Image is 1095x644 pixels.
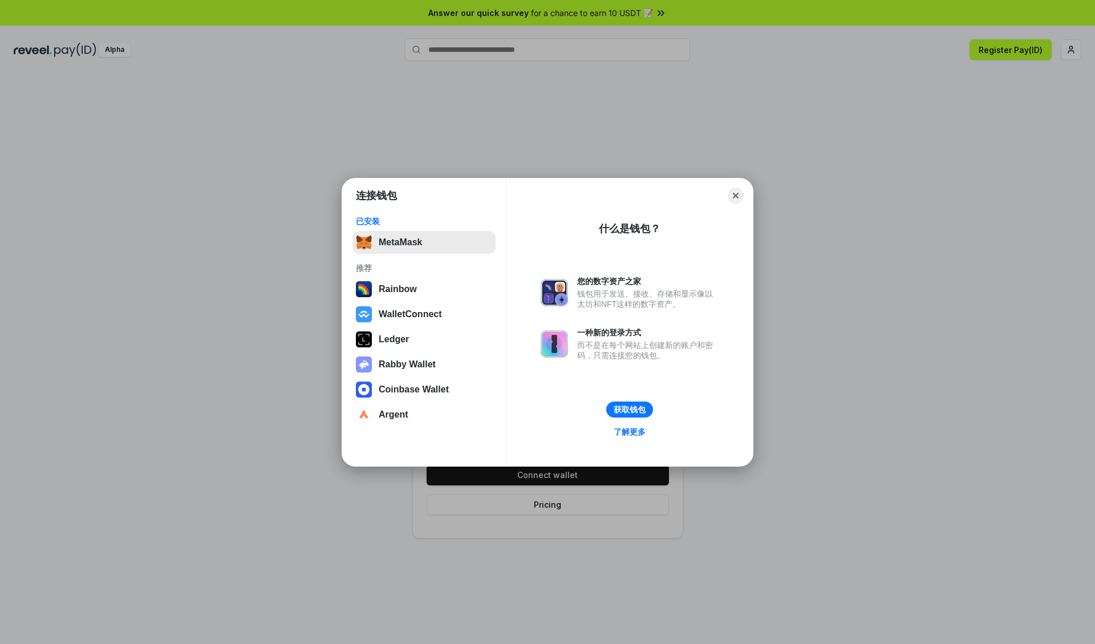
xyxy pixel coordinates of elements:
[352,278,496,301] button: Rainbow
[541,279,568,306] img: svg+xml,%3Csvg%20xmlns%3D%22http%3A%2F%2Fwww.w3.org%2F2000%2Fsvg%22%20fill%3D%22none%22%20viewBox...
[379,284,417,294] div: Rainbow
[577,340,719,361] div: 而不是在每个网站上创建新的账户和密码，只需连接您的钱包。
[356,382,372,398] img: svg+xml,%3Csvg%20width%3D%2228%22%20height%3D%2228%22%20viewBox%3D%220%200%2028%2028%22%20fill%3D...
[356,407,372,423] img: svg+xml,%3Csvg%20width%3D%2228%22%20height%3D%2228%22%20viewBox%3D%220%200%2028%2028%22%20fill%3D...
[356,357,372,372] img: svg+xml,%3Csvg%20xmlns%3D%22http%3A%2F%2Fwww.w3.org%2F2000%2Fsvg%22%20fill%3D%22none%22%20viewBox...
[606,402,653,418] button: 获取钱包
[599,222,660,236] div: 什么是钱包？
[352,353,496,376] button: Rabby Wallet
[352,328,496,351] button: Ledger
[352,231,496,254] button: MetaMask
[379,384,449,395] div: Coinbase Wallet
[356,263,492,273] div: 推荐
[728,188,744,204] button: Close
[379,410,408,420] div: Argent
[379,237,422,248] div: MetaMask
[356,281,372,297] img: svg+xml,%3Csvg%20width%3D%22120%22%20height%3D%22120%22%20viewBox%3D%220%200%20120%20120%22%20fil...
[379,359,436,370] div: Rabby Wallet
[577,327,719,338] div: 一种新的登录方式
[577,276,719,286] div: 您的数字资产之家
[577,289,719,309] div: 钱包用于发送、接收、存储和显示像以太坊和NFT这样的数字资产。
[541,330,568,358] img: svg+xml,%3Csvg%20xmlns%3D%22http%3A%2F%2Fwww.w3.org%2F2000%2Fsvg%22%20fill%3D%22none%22%20viewBox...
[356,216,492,226] div: 已安装
[614,427,646,437] div: 了解更多
[607,424,652,439] a: 了解更多
[352,403,496,426] button: Argent
[352,303,496,326] button: WalletConnect
[356,234,372,250] img: svg+xml,%3Csvg%20fill%3D%22none%22%20height%3D%2233%22%20viewBox%3D%220%200%2035%2033%22%20width%...
[356,331,372,347] img: svg+xml,%3Csvg%20xmlns%3D%22http%3A%2F%2Fwww.w3.org%2F2000%2Fsvg%22%20width%3D%2228%22%20height%3...
[352,378,496,401] button: Coinbase Wallet
[614,404,646,415] div: 获取钱包
[379,309,442,319] div: WalletConnect
[356,189,397,202] h1: 连接钱包
[379,334,409,345] div: Ledger
[356,306,372,322] img: svg+xml,%3Csvg%20width%3D%2228%22%20height%3D%2228%22%20viewBox%3D%220%200%2028%2028%22%20fill%3D...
